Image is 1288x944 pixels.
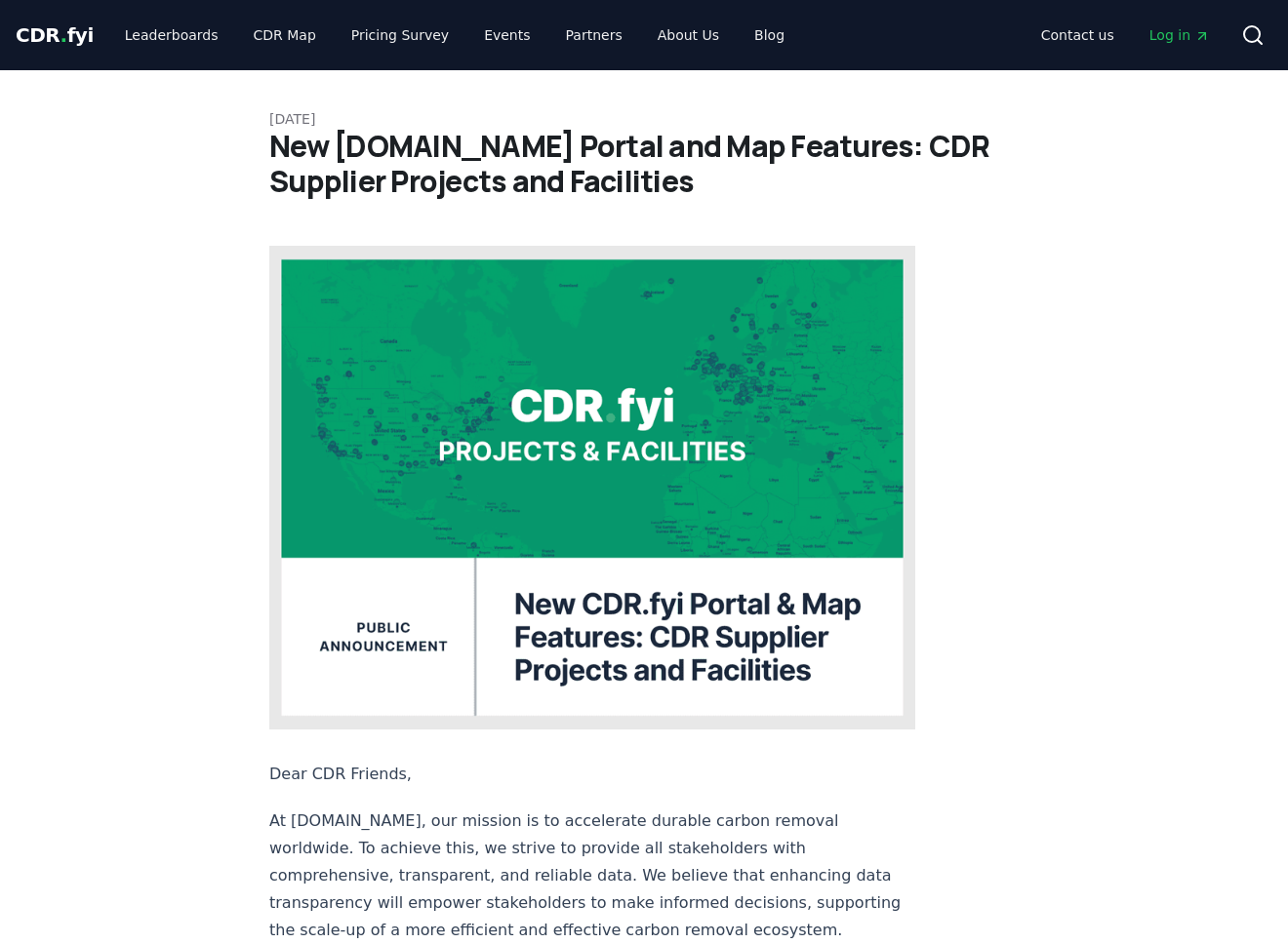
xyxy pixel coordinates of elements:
p: Dear CDR Friends, [269,761,915,788]
nav: Main [1026,18,1226,53]
p: At [DOMAIN_NAME], our mission is to accelerate durable carbon removal worldwide. To achieve this,... [269,807,915,944]
span: . [60,23,67,47]
a: Leaderboards [109,18,234,53]
a: CDR Map [238,18,332,53]
h1: New [DOMAIN_NAME] Portal and Map Features: CDR Supplier Projects and Facilities [269,129,1019,199]
a: Pricing Survey [336,18,464,53]
a: Partners [550,18,638,53]
a: Events [468,18,545,53]
a: Blog [739,18,800,53]
a: About Us [642,18,735,53]
img: blog post image [269,246,915,729]
p: [DATE] [269,109,1019,129]
a: CDR.fyi [16,21,94,49]
span: Log in [1149,25,1210,45]
nav: Main [109,18,800,53]
a: Log in [1134,18,1226,53]
a: Contact us [1026,18,1130,53]
span: CDR fyi [16,23,94,47]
